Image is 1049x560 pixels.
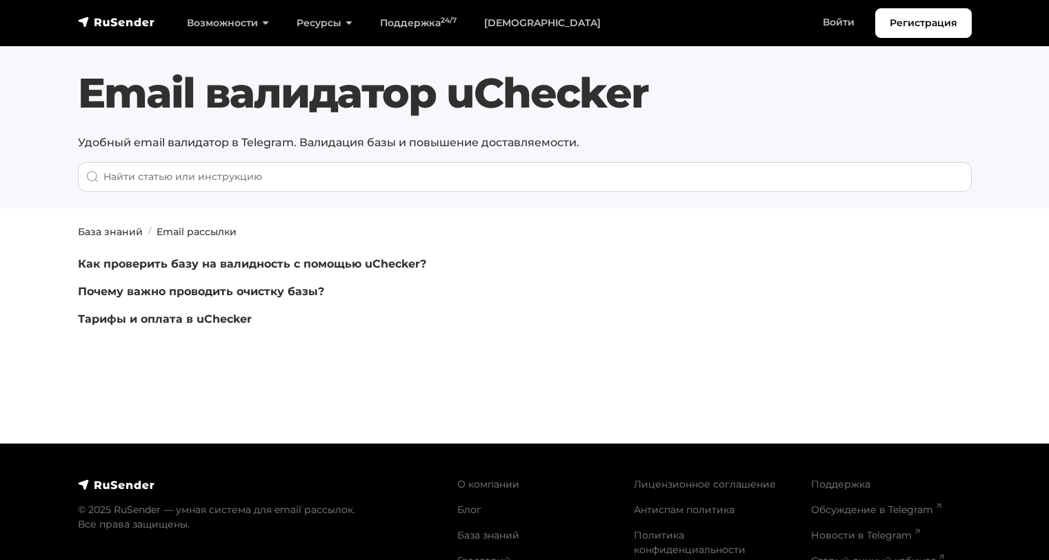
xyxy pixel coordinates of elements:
[811,503,941,516] a: Обсуждение в Telegram
[173,9,283,37] a: Возможности
[809,8,868,37] a: Войти
[78,226,143,238] a: База знаний
[78,162,972,192] input: Найти статью или инструкцию
[634,478,776,490] a: Лицензионное соглашение
[283,9,366,37] a: Ресурсы
[634,503,735,516] a: Антиспам политика
[470,9,615,37] a: [DEMOGRAPHIC_DATA]
[78,503,441,532] p: © 2025 RuSender — умная система для email рассылок. Все права защищены.
[811,529,920,541] a: Новости в Telegram
[441,16,457,25] sup: 24/7
[78,15,155,29] img: RuSender
[366,9,470,37] a: Поддержка24/7
[811,478,870,490] a: Поддержка
[875,8,972,38] a: Регистрация
[86,170,99,183] img: Поиск
[78,257,426,270] a: Как проверить базу на валидность с помощью uChecker?
[457,503,481,516] a: Блог
[70,225,980,239] nav: breadcrumb
[457,529,519,541] a: База знаний
[78,312,252,326] a: Тарифы и оплата в uChecker
[78,478,155,492] img: RuSender
[78,68,972,118] h1: Email валидатор uChecker
[634,529,746,556] a: Политика конфиденциальности
[78,134,972,151] p: Удобный email валидатор в Telegram. Валидация базы и повышение доставляемости.
[78,285,324,298] a: Почему важно проводить очистку базы?
[457,478,519,490] a: О компании
[157,226,237,238] a: Email рассылки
